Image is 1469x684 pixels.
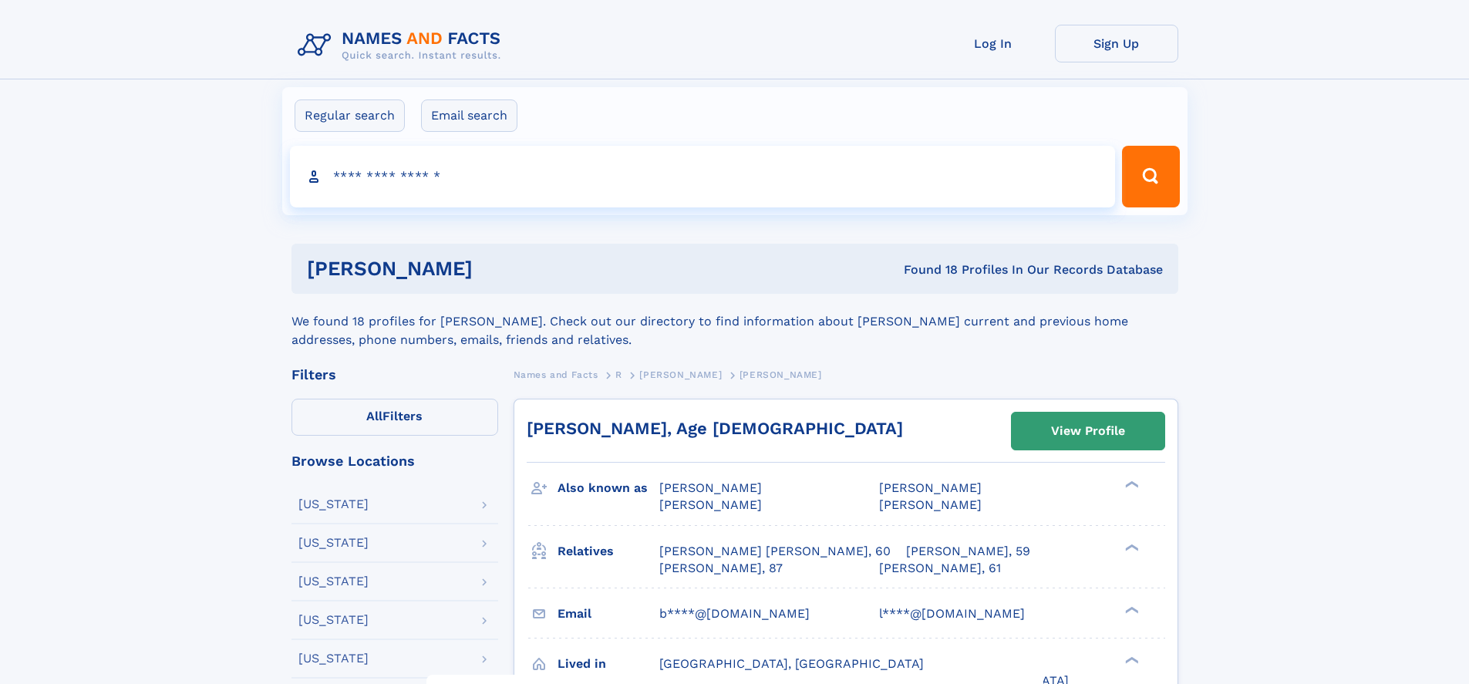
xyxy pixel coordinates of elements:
[558,538,659,564] h3: Relatives
[558,475,659,501] h3: Also known as
[298,575,369,588] div: [US_STATE]
[659,656,924,671] span: [GEOGRAPHIC_DATA], [GEOGRAPHIC_DATA]
[615,369,622,380] span: R
[527,419,903,438] a: [PERSON_NAME], Age [DEMOGRAPHIC_DATA]
[932,25,1055,62] a: Log In
[291,454,498,468] div: Browse Locations
[421,99,517,132] label: Email search
[639,369,722,380] span: [PERSON_NAME]
[291,368,498,382] div: Filters
[558,601,659,627] h3: Email
[1121,480,1140,490] div: ❯
[1121,605,1140,615] div: ❯
[879,497,982,512] span: [PERSON_NAME]
[1122,146,1179,207] button: Search Button
[558,651,659,677] h3: Lived in
[659,543,891,560] a: [PERSON_NAME] [PERSON_NAME], 60
[298,498,369,510] div: [US_STATE]
[307,259,689,278] h1: [PERSON_NAME]
[740,369,822,380] span: [PERSON_NAME]
[291,25,514,66] img: Logo Names and Facts
[879,480,982,495] span: [PERSON_NAME]
[295,99,405,132] label: Regular search
[659,497,762,512] span: [PERSON_NAME]
[1012,413,1164,450] a: View Profile
[298,652,369,665] div: [US_STATE]
[906,543,1030,560] a: [PERSON_NAME], 59
[879,560,1001,577] a: [PERSON_NAME], 61
[615,365,622,384] a: R
[1055,25,1178,62] a: Sign Up
[688,261,1163,278] div: Found 18 Profiles In Our Records Database
[1121,542,1140,552] div: ❯
[639,365,722,384] a: [PERSON_NAME]
[659,480,762,495] span: [PERSON_NAME]
[1051,413,1125,449] div: View Profile
[514,365,598,384] a: Names and Facts
[659,560,783,577] a: [PERSON_NAME], 87
[291,399,498,436] label: Filters
[290,146,1116,207] input: search input
[298,614,369,626] div: [US_STATE]
[1121,655,1140,665] div: ❯
[298,537,369,549] div: [US_STATE]
[291,294,1178,349] div: We found 18 profiles for [PERSON_NAME]. Check out our directory to find information about [PERSON...
[366,409,382,423] span: All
